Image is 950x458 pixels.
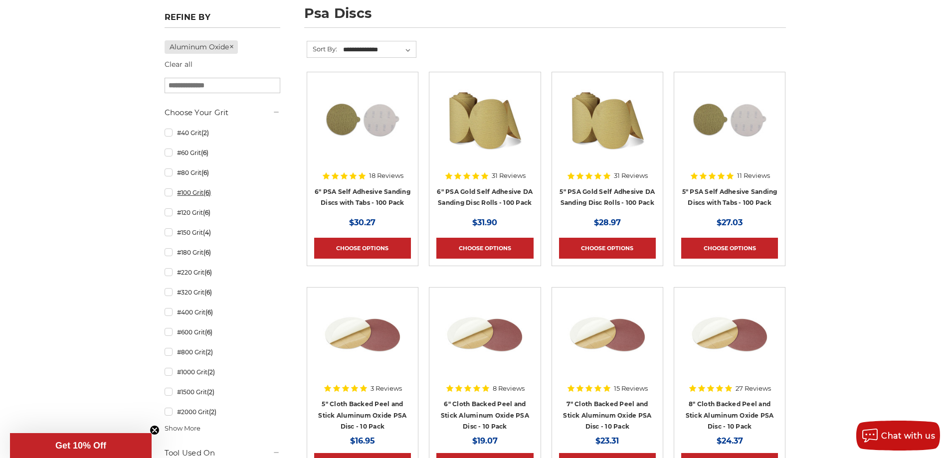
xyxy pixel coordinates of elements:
a: 5" Sticky Backed Sanding Discs on a roll [559,79,656,176]
a: #320 Grit [165,284,280,301]
span: (2) [205,348,213,356]
span: $19.07 [472,436,498,446]
span: 18 Reviews [369,172,403,179]
a: 5" Cloth Backed Peel and Stick Aluminum Oxide PSA Disc - 10 Pack [318,400,406,430]
span: (6) [204,289,212,296]
h5: Refine by [165,12,280,28]
img: 7 inch Aluminum Oxide PSA Sanding Disc with Cloth Backing [568,295,647,374]
a: 6" PSA Self Adhesive Sanding Discs with Tabs - 100 Pack [315,188,410,207]
span: $27.03 [717,218,743,227]
span: 3 Reviews [371,385,402,392]
span: (6) [203,209,210,216]
a: #400 Grit [165,304,280,321]
button: Chat with us [856,421,940,451]
span: (6) [201,149,208,156]
a: 6" PSA Gold Self Adhesive DA Sanding Disc Rolls - 100 Pack [437,188,533,207]
img: 6 inch Aluminum Oxide PSA Sanding Disc with Cloth Backing [445,295,525,374]
a: 8 inch Aluminum Oxide PSA Sanding Disc with Cloth Backing [681,295,778,391]
img: 6" DA Sanding Discs on a Roll [445,79,525,159]
a: 5 inch PSA Disc [681,79,778,176]
div: Get 10% OffClose teaser [10,433,152,458]
a: 6 inch Aluminum Oxide PSA Sanding Disc with Cloth Backing [436,295,533,391]
span: 8 Reviews [493,385,525,392]
span: $24.37 [717,436,743,446]
a: 5 inch Aluminum Oxide PSA Sanding Disc with Cloth Backing [314,295,411,391]
a: #1500 Grit [165,383,280,401]
span: Get 10% Off [55,441,106,451]
a: #120 Grit [165,204,280,221]
span: (4) [203,229,211,236]
span: (6) [205,308,213,316]
span: (6) [204,269,212,276]
a: 8" Cloth Backed Peel and Stick Aluminum Oxide PSA Disc - 10 Pack [686,400,774,430]
span: (6) [203,249,211,256]
span: (2) [207,388,214,396]
span: Show More [165,424,200,434]
a: #800 Grit [165,343,280,361]
span: (2) [207,368,215,376]
label: Sort By: [307,41,337,56]
button: Close teaser [150,425,160,435]
a: #600 Grit [165,323,280,341]
a: #220 Grit [165,264,280,281]
span: 11 Reviews [737,172,770,179]
a: Clear all [165,60,192,69]
span: $16.95 [350,436,375,446]
a: #100 Grit [165,184,280,201]
a: #180 Grit [165,244,280,261]
a: 5" PSA Self Adhesive Sanding Discs with Tabs - 100 Pack [682,188,777,207]
a: #40 Grit [165,124,280,142]
a: Aluminum Oxide [165,40,238,54]
a: #150 Grit [165,224,280,241]
select: Sort By: [342,42,416,57]
a: #60 Grit [165,144,280,161]
a: 6" Cloth Backed Peel and Stick Aluminum Oxide PSA Disc - 10 Pack [441,400,529,430]
a: #80 Grit [165,164,280,181]
a: 6 inch psa sanding disc [314,79,411,176]
span: (2) [209,408,216,416]
img: 8 inch Aluminum Oxide PSA Sanding Disc with Cloth Backing [690,295,769,374]
a: Choose Options [681,238,778,259]
a: 7" Cloth Backed Peel and Stick Aluminum Oxide PSA Disc - 10 Pack [563,400,651,430]
img: 5 inch PSA Disc [690,79,769,159]
a: #2000 Grit [165,403,280,421]
span: 27 Reviews [736,385,771,392]
span: $30.27 [349,218,376,227]
span: $23.31 [595,436,619,446]
a: 6" DA Sanding Discs on a Roll [436,79,533,176]
a: Choose Options [559,238,656,259]
h1: psa discs [304,6,786,28]
span: 15 Reviews [614,385,648,392]
span: (6) [205,328,212,336]
img: 5 inch Aluminum Oxide PSA Sanding Disc with Cloth Backing [323,295,402,374]
a: Choose Options [314,238,411,259]
span: $28.97 [594,218,621,227]
span: (6) [201,169,209,176]
a: #1000 Grit [165,363,280,381]
img: 6 inch psa sanding disc [323,79,402,159]
a: Choose Options [436,238,533,259]
a: 7 inch Aluminum Oxide PSA Sanding Disc with Cloth Backing [559,295,656,391]
span: (6) [203,189,211,196]
span: Chat with us [881,431,935,441]
span: 31 Reviews [614,172,648,179]
h5: Choose Your Grit [165,107,280,119]
span: (2) [201,129,209,137]
img: 5" Sticky Backed Sanding Discs on a roll [568,79,647,159]
span: 31 Reviews [492,172,526,179]
span: $31.90 [472,218,497,227]
a: 5" PSA Gold Self Adhesive DA Sanding Disc Rolls - 100 Pack [560,188,655,207]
